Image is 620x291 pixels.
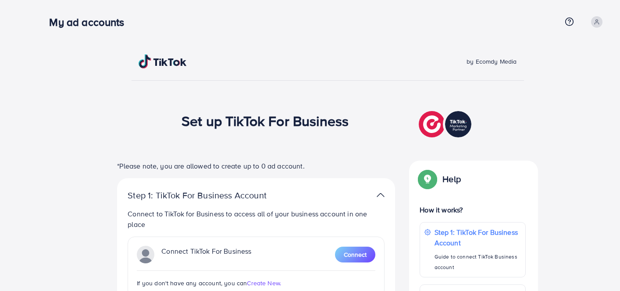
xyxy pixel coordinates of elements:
button: Connect [335,247,375,262]
p: How it works? [420,205,526,215]
img: TikTok partner [137,246,154,263]
img: TikTok [139,54,187,68]
span: Create New. [247,279,281,287]
span: Connect [344,250,367,259]
h3: My ad accounts [49,16,131,29]
p: Step 1: TikTok For Business Account [128,190,294,201]
span: If you don't have any account, you can [137,279,247,287]
h1: Set up TikTok For Business [182,112,349,129]
p: Connect TikTok For Business [161,246,251,263]
p: Connect to TikTok for Business to access all of your business account in one place [128,208,385,230]
span: by Ecomdy Media [467,57,517,66]
p: Help [442,174,461,184]
img: TikTok partner [419,109,474,140]
img: TikTok partner [377,189,385,201]
p: *Please note, you are allowed to create up to 0 ad account. [117,161,395,171]
p: Step 1: TikTok For Business Account [435,227,521,248]
p: Guide to connect TikTok Business account [435,251,521,273]
img: Popup guide [420,171,435,187]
